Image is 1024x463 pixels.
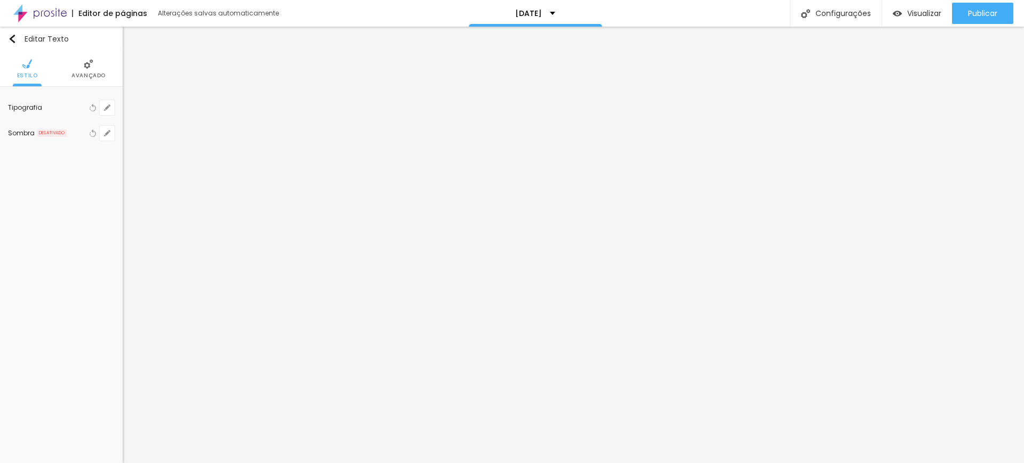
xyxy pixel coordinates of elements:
span: Visualizar [907,9,941,18]
img: Icone [22,59,32,69]
div: Editar Texto [8,35,69,43]
div: Tipografia [8,104,87,111]
button: Visualizar [882,3,952,24]
div: Sombra [8,130,35,136]
div: Editor de páginas [72,10,147,17]
span: Estilo [17,73,38,78]
img: Icone [8,35,17,43]
div: Alterações salvas automaticamente [158,10,281,17]
span: Avançado [71,73,106,78]
span: DESATIVADO [37,129,67,137]
img: Icone [84,59,93,69]
iframe: Editor [123,27,1024,463]
span: Publicar [968,9,997,18]
button: Publicar [952,3,1013,24]
p: [DATE] [515,10,542,17]
img: Icone [801,9,810,18]
img: view-1.svg [893,9,902,18]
